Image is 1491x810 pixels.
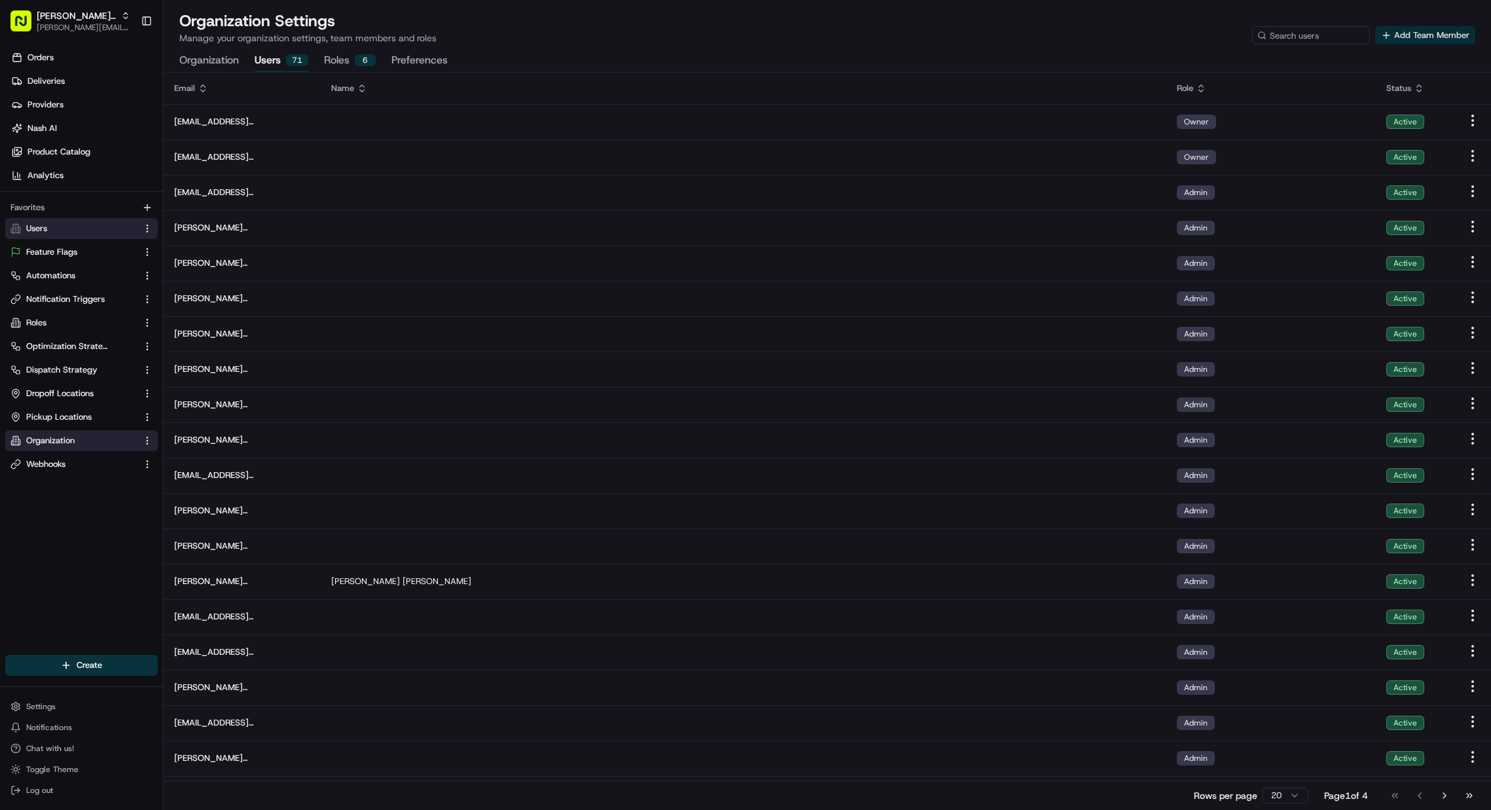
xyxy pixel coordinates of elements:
a: Users [10,223,137,234]
span: Log out [26,785,53,796]
a: Feature Flags [10,246,137,258]
span: Notification Triggers [26,293,105,305]
a: Providers [5,94,163,115]
span: [EMAIL_ADDRESS][DOMAIN_NAME] [174,611,310,623]
div: 71 [286,54,308,66]
div: Active [1386,150,1424,164]
div: Active [1386,680,1424,695]
div: Name [331,83,1156,94]
span: [PERSON_NAME][EMAIL_ADDRESS][DOMAIN_NAME] [174,576,310,587]
span: Deliveries [27,75,65,87]
span: [EMAIL_ADDRESS][DOMAIN_NAME] [174,469,310,481]
span: Dispatch Strategy [26,364,98,376]
h1: Organization Settings [179,10,437,31]
a: Deliveries [5,71,163,92]
button: Preferences [391,50,448,72]
button: Organization [179,50,239,72]
span: [PERSON_NAME][EMAIL_ADDRESS][DOMAIN_NAME] [174,257,310,269]
span: Roles [26,317,46,329]
div: 6 [355,54,376,66]
button: Toggle Theme [5,760,158,779]
button: Pickup Locations [5,407,158,428]
div: Admin [1177,362,1215,377]
span: Automations [26,270,75,282]
input: Search users [1252,26,1370,45]
a: 📗Knowledge Base [8,185,105,208]
span: [EMAIL_ADDRESS][DOMAIN_NAME] [174,116,310,128]
div: Active [1386,468,1424,483]
span: [PERSON_NAME][EMAIL_ADDRESS][DOMAIN_NAME] [174,505,310,517]
span: Create [77,659,102,671]
div: Active [1386,185,1424,200]
span: [PERSON_NAME][EMAIL_ADDRESS][DOMAIN_NAME] [174,399,310,411]
div: Admin [1177,504,1215,518]
div: Admin [1177,291,1215,306]
div: Active [1386,751,1424,765]
span: [EMAIL_ADDRESS][DOMAIN_NAME] [174,151,310,163]
div: Page 1 of 4 [1324,789,1368,802]
div: Favorites [5,197,158,218]
span: Organization [26,435,75,447]
div: Status [1386,83,1444,94]
div: Active [1386,291,1424,306]
span: [PERSON_NAME] Org [37,9,116,22]
a: Pickup Locations [10,411,137,423]
button: Roles [324,50,376,72]
div: Admin [1177,610,1215,624]
div: Active [1386,504,1424,518]
div: Owner [1177,115,1216,129]
span: Toggle Theme [26,764,79,775]
div: Admin [1177,433,1215,447]
button: Automations [5,265,158,286]
span: Feature Flags [26,246,77,258]
button: Optimization Strategy [5,336,158,357]
a: Nash AI [5,118,163,139]
a: Webhooks [10,458,137,470]
span: [PERSON_NAME][EMAIL_ADDRESS][DOMAIN_NAME] [174,434,310,446]
a: Notification Triggers [10,293,137,305]
div: Active [1386,433,1424,447]
button: [PERSON_NAME][EMAIL_ADDRESS][DOMAIN_NAME] [37,22,130,33]
span: Dropoff Locations [26,388,94,399]
div: Active [1386,610,1424,624]
div: Admin [1177,468,1215,483]
a: Analytics [5,165,163,186]
span: Webhooks [26,458,65,470]
a: Roles [10,317,137,329]
a: Automations [10,270,137,282]
div: Active [1386,716,1424,730]
a: Product Catalog [5,141,163,162]
button: Feature Flags [5,242,158,263]
span: Orders [27,52,54,64]
span: Nash AI [27,122,57,134]
button: Users [255,50,308,72]
button: Start new chat [223,129,238,145]
button: Notifications [5,718,158,737]
div: 💻 [111,191,121,202]
a: Orders [5,47,163,68]
button: Organization [5,430,158,451]
div: Active [1386,362,1424,377]
div: Admin [1177,185,1215,200]
div: Active [1386,115,1424,129]
button: Dropoff Locations [5,383,158,404]
div: Admin [1177,327,1215,341]
span: [PERSON_NAME][EMAIL_ADDRESS][DOMAIN_NAME] [174,293,310,304]
div: We're available if you need us! [45,138,166,149]
div: Admin [1177,680,1215,695]
span: [EMAIL_ADDRESS][PERSON_NAME][DOMAIN_NAME] [174,187,310,198]
span: Chat with us! [26,743,74,754]
button: [PERSON_NAME] Org[PERSON_NAME][EMAIL_ADDRESS][DOMAIN_NAME] [5,5,135,37]
div: Admin [1177,751,1215,765]
span: [PERSON_NAME][EMAIL_ADDRESS][DOMAIN_NAME] [174,328,310,340]
button: Log out [5,781,158,800]
button: Users [5,218,158,239]
div: Active [1386,327,1424,341]
span: Pylon [130,222,158,232]
div: Active [1386,645,1424,659]
div: Admin [1177,716,1215,730]
p: Manage your organization settings, team members and roles [179,31,437,45]
div: Admin [1177,539,1215,553]
span: Analytics [27,170,63,181]
div: Active [1386,397,1424,412]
